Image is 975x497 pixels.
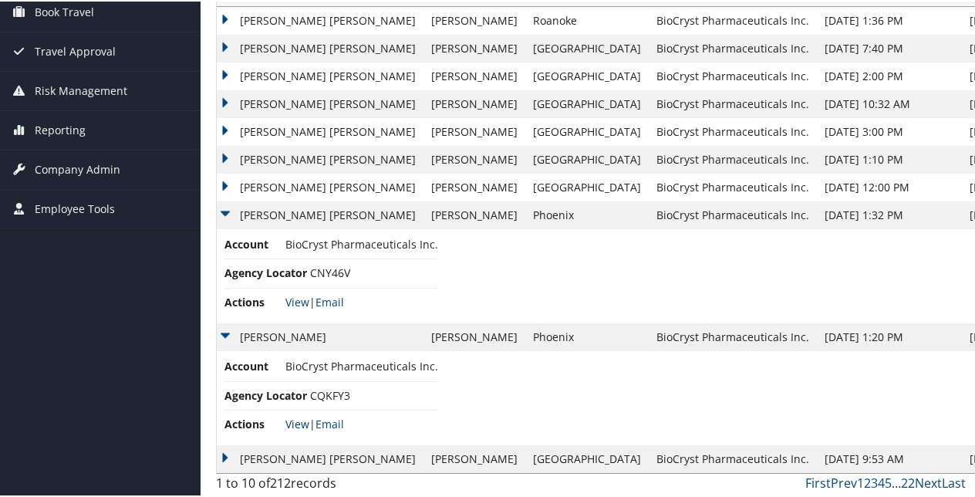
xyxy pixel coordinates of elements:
[525,200,649,228] td: Phoenix
[217,117,423,144] td: [PERSON_NAME] [PERSON_NAME]
[649,61,817,89] td: BioCryst Pharmaceuticals Inc.
[315,293,344,308] a: Email
[423,117,525,144] td: [PERSON_NAME]
[525,61,649,89] td: [GEOGRAPHIC_DATA]
[864,473,871,490] a: 2
[310,387,350,401] span: CQKFY3
[217,322,423,350] td: [PERSON_NAME]
[817,144,962,172] td: [DATE] 1:10 PM
[885,473,892,490] a: 5
[817,117,962,144] td: [DATE] 3:00 PM
[217,200,423,228] td: [PERSON_NAME] [PERSON_NAME]
[423,444,525,472] td: [PERSON_NAME]
[285,293,309,308] a: View
[423,144,525,172] td: [PERSON_NAME]
[525,144,649,172] td: [GEOGRAPHIC_DATA]
[871,473,878,490] a: 3
[35,149,120,188] span: Company Admin
[831,473,857,490] a: Prev
[525,89,649,117] td: [GEOGRAPHIC_DATA]
[525,33,649,61] td: [GEOGRAPHIC_DATA]
[224,263,307,280] span: Agency Locator
[525,322,649,350] td: Phoenix
[35,110,86,148] span: Reporting
[423,322,525,350] td: [PERSON_NAME]
[649,89,817,117] td: BioCryst Pharmaceuticals Inc.
[423,200,525,228] td: [PERSON_NAME]
[217,61,423,89] td: [PERSON_NAME] [PERSON_NAME]
[817,172,962,200] td: [DATE] 12:00 PM
[35,31,116,69] span: Travel Approval
[805,473,831,490] a: First
[649,200,817,228] td: BioCryst Pharmaceuticals Inc.
[817,33,962,61] td: [DATE] 7:40 PM
[224,414,282,431] span: Actions
[649,444,817,472] td: BioCryst Pharmaceuticals Inc.
[423,61,525,89] td: [PERSON_NAME]
[423,89,525,117] td: [PERSON_NAME]
[217,444,423,472] td: [PERSON_NAME] [PERSON_NAME]
[525,117,649,144] td: [GEOGRAPHIC_DATA]
[525,172,649,200] td: [GEOGRAPHIC_DATA]
[217,172,423,200] td: [PERSON_NAME] [PERSON_NAME]
[525,444,649,472] td: [GEOGRAPHIC_DATA]
[942,473,966,490] a: Last
[285,235,438,250] span: BioCryst Pharmaceuticals Inc.
[649,172,817,200] td: BioCryst Pharmaceuticals Inc.
[892,473,901,490] span: …
[310,264,350,279] span: CNY46V
[649,117,817,144] td: BioCryst Pharmaceuticals Inc.
[217,5,423,33] td: [PERSON_NAME] [PERSON_NAME]
[423,172,525,200] td: [PERSON_NAME]
[217,33,423,61] td: [PERSON_NAME] [PERSON_NAME]
[285,415,344,430] span: |
[817,444,962,472] td: [DATE] 9:53 AM
[285,415,309,430] a: View
[285,357,438,372] span: BioCryst Pharmaceuticals Inc.
[649,322,817,350] td: BioCryst Pharmaceuticals Inc.
[224,292,282,309] span: Actions
[423,5,525,33] td: [PERSON_NAME]
[285,293,344,308] span: |
[525,5,649,33] td: Roanoke
[817,61,962,89] td: [DATE] 2:00 PM
[423,33,525,61] td: [PERSON_NAME]
[224,357,282,374] span: Account
[649,33,817,61] td: BioCryst Pharmaceuticals Inc.
[315,415,344,430] a: Email
[224,235,282,252] span: Account
[649,5,817,33] td: BioCryst Pharmaceuticals Inc.
[217,89,423,117] td: [PERSON_NAME] [PERSON_NAME]
[35,70,127,109] span: Risk Management
[817,322,962,350] td: [DATE] 1:20 PM
[649,144,817,172] td: BioCryst Pharmaceuticals Inc.
[878,473,885,490] a: 4
[224,386,307,403] span: Agency Locator
[857,473,864,490] a: 1
[35,188,115,227] span: Employee Tools
[217,144,423,172] td: [PERSON_NAME] [PERSON_NAME]
[270,473,291,490] span: 212
[817,5,962,33] td: [DATE] 1:36 PM
[817,89,962,117] td: [DATE] 10:32 AM
[817,200,962,228] td: [DATE] 1:32 PM
[901,473,915,490] a: 22
[915,473,942,490] a: Next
